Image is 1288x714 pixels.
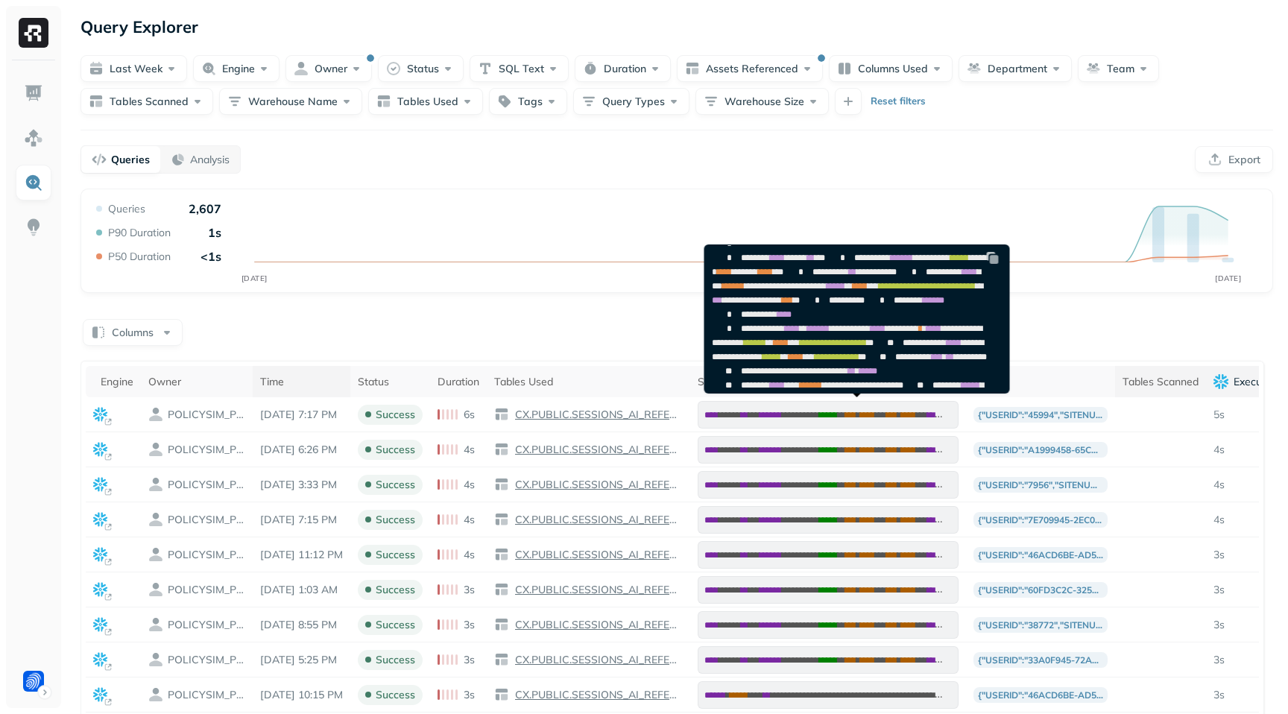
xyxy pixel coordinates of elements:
[101,375,133,389] div: Engine
[260,408,343,422] p: Aug 21, 2025 7:17 PM
[494,582,509,597] img: table
[973,617,1108,633] p: {"userId":"38772","siteNumber":17511,"email":"[PERSON_NAME][EMAIL_ADDRESS][DOMAIN_NAME]"}
[464,478,475,492] p: 4s
[80,13,198,40] p: Query Explorer
[494,547,509,562] img: table
[1215,274,1241,283] tspan: [DATE]
[19,18,48,48] img: Ryft
[494,617,509,632] img: table
[376,548,415,562] p: success
[376,583,415,597] p: success
[219,88,362,115] button: Warehouse Name
[512,548,683,562] p: CX.PUBLIC.SESSIONS_AI_REFERRAL
[973,582,1108,598] p: {"userId":"60fd3c2c-3255-4639-b760-9240905ff5ad","siteNumber":223,"email":"[PERSON_NAME][EMAIL_AD...
[973,407,1108,423] p: {"userId":"45994","siteNumber":149,"email":"[PERSON_NAME][EMAIL_ADDRESS][PERSON_NAME][DOMAIN_NAME]"}
[108,202,145,216] p: Queries
[1195,146,1273,173] button: Export
[358,375,423,389] div: Status
[464,688,475,702] p: 3s
[260,583,343,597] p: Aug 22, 2025 1:03 AM
[494,442,509,457] img: table
[470,55,569,82] button: SQL Text
[260,688,343,702] p: Aug 21, 2025 10:15 PM
[512,443,683,457] p: CX.PUBLIC.SESSIONS_AI_REFERRAL
[260,375,343,389] div: Time
[241,274,268,283] tspan: [DATE]
[148,442,163,457] img: owner
[1123,375,1199,389] div: Tables Scanned
[148,375,245,389] div: Owner
[376,618,415,632] p: success
[871,94,926,109] p: Reset filters
[168,653,245,667] p: POLICYSIM_PROD
[190,153,230,167] p: Analysis
[1078,55,1159,82] button: Team
[260,478,343,492] p: Aug 21, 2025 3:33 PM
[208,225,221,240] p: 1s
[494,477,509,492] img: table
[575,55,671,82] button: Duration
[509,618,683,632] a: CX.PUBLIC.SESSIONS_AI_REFERRAL
[24,128,43,148] img: Assets
[80,55,187,82] button: Last week
[148,407,163,422] img: owner
[168,548,245,562] p: POLICYSIM_PROD
[494,687,509,702] img: table
[260,548,343,562] p: Aug 21, 2025 11:12 PM
[23,671,44,692] img: Forter
[464,513,475,527] p: 4s
[973,547,1108,563] p: {"userId":"46acd6be-ad56-4c25-90f6-10d4cb7f6d37","siteNumber":7443,"email":"[EMAIL_ADDRESS][DOMAI...
[378,55,464,82] button: Status
[512,478,683,492] p: CX.PUBLIC.SESSIONS_AI_REFERRAL
[494,652,509,667] img: table
[168,513,245,527] p: POLICYSIM_PROD
[494,407,509,422] img: table
[509,583,683,597] a: CX.PUBLIC.SESSIONS_AI_REFERRAL
[148,617,163,632] img: owner
[260,618,343,632] p: Aug 21, 2025 8:55 PM
[464,618,475,632] p: 3s
[509,548,683,562] a: CX.PUBLIC.SESSIONS_AI_REFERRAL
[512,688,683,702] p: CX.PUBLIC.SESSIONS_AI_REFERRAL
[168,408,245,422] p: POLICYSIM_PROD
[512,583,683,597] p: CX.PUBLIC.SESSIONS_AI_REFERRAL
[80,88,213,115] button: Tables Scanned
[260,443,343,457] p: Aug 21, 2025 6:26 PM
[168,478,245,492] p: POLICYSIM_PROD
[509,408,683,422] a: CX.PUBLIC.SESSIONS_AI_REFERRAL
[111,153,150,167] p: Queries
[376,408,415,422] p: success
[148,582,163,597] img: owner
[24,173,43,192] img: Query Explorer
[193,55,280,82] button: Engine
[376,478,415,492] p: success
[168,443,245,457] p: POLICYSIM_PROD
[677,55,823,82] button: Assets Referenced
[509,653,683,667] a: CX.PUBLIC.SESSIONS_AI_REFERRAL
[973,652,1108,668] p: {"userId":"33a0f945-72a6-4838-a556-b8c00d1edaed","siteNumber":223,"email":"[PERSON_NAME][EMAIL_AD...
[973,442,1108,458] p: {"userId":"a1999458-65cd-4d70-a419-6b57585a12ca","siteNumber":806,"email":"[EMAIL_ADDRESS][DOMAIN...
[512,653,683,667] p: CX.PUBLIC.SESSIONS_AI_REFERRAL
[24,83,43,103] img: Dashboard
[376,513,415,527] p: success
[464,653,475,667] p: 3s
[201,249,221,264] p: <1s
[148,512,163,527] img: owner
[108,250,171,264] p: P50 Duration
[148,547,163,562] img: owner
[168,618,245,632] p: POLICYSIM_PROD
[464,443,475,457] p: 4s
[189,201,221,216] p: 2,607
[148,687,163,702] img: owner
[260,653,343,667] p: Aug 21, 2025 5:25 PM
[464,408,475,422] p: 6s
[512,408,683,422] p: CX.PUBLIC.SESSIONS_AI_REFERRAL
[973,687,1108,703] p: {"userId":"46acd6be-ad56-4c25-90f6-10d4cb7f6d37","siteNumber":7443,"email":"[EMAIL_ADDRESS][DOMAI...
[959,55,1072,82] button: Department
[376,443,415,457] p: success
[512,618,683,632] p: CX.PUBLIC.SESSIONS_AI_REFERRAL
[509,478,683,492] a: CX.PUBLIC.SESSIONS_AI_REFERRAL
[494,375,683,389] div: Tables Used
[973,512,1108,528] p: {"userId":"7e709945-2ec0-4903-8495-8c02b31e3b8c","siteNumber":223,"email":"[EMAIL_ADDRESS][DOMAIN...
[24,218,43,237] img: Insights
